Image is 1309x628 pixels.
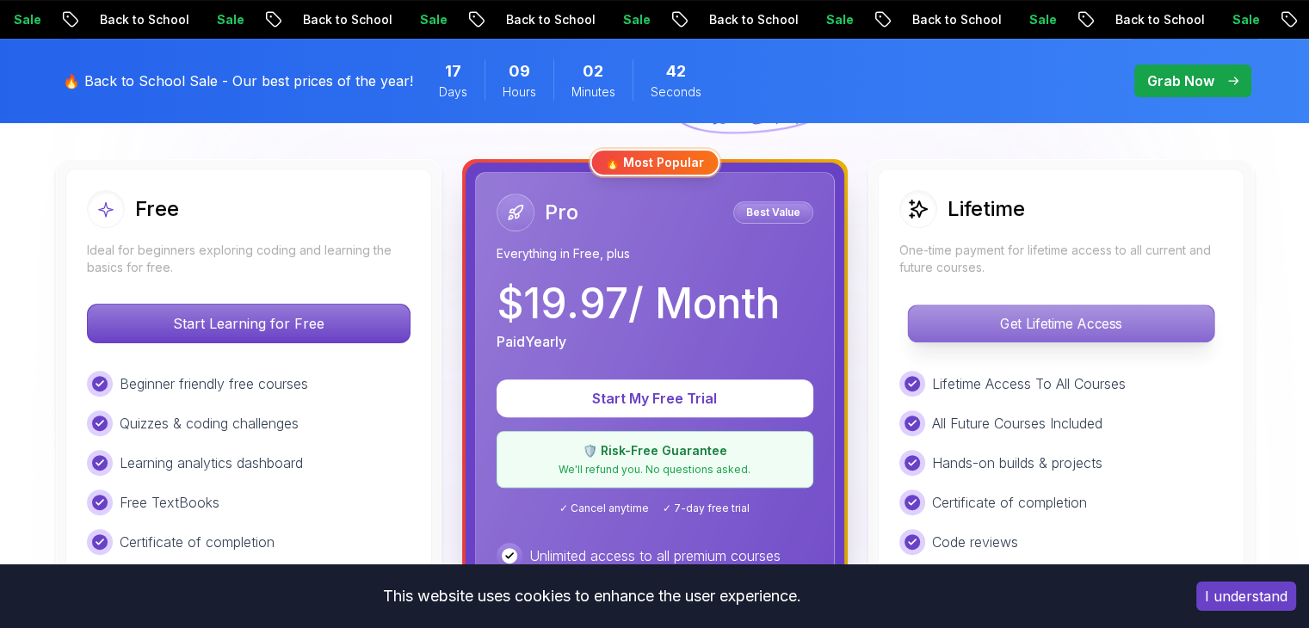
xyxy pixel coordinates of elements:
p: 🛡️ Risk-Free Guarantee [508,442,802,459]
p: Quizzes & coding challenges [120,413,299,434]
span: Days [439,83,467,101]
p: Get Lifetime Access [908,305,1213,342]
p: Sale [609,11,664,28]
p: Grab Now [1147,71,1214,91]
span: 42 Seconds [666,59,686,83]
p: Code reviews [932,532,1018,552]
p: Lifetime Access To All Courses [932,373,1126,394]
span: 2 Minutes [583,59,603,83]
p: Start Learning for Free [88,305,410,342]
span: 17 Days [445,59,461,83]
div: This website uses cookies to enhance the user experience. [13,577,1170,615]
p: Back to School [86,11,203,28]
p: Everything in Free, plus [497,245,813,262]
p: Sale [1219,11,1274,28]
h2: Lifetime [948,195,1025,223]
p: Back to School [898,11,1016,28]
p: Hands-on builds & projects [932,453,1102,473]
span: 9 Hours [509,59,530,83]
span: ✓ 7-day free trial [663,502,750,515]
p: Sale [203,11,258,28]
p: Unlimited access to all premium courses [529,545,781,566]
p: Learning analytics dashboard [120,453,303,473]
p: Paid Yearly [497,331,566,352]
button: Accept cookies [1196,582,1296,611]
p: We'll refund you. No questions asked. [508,463,802,477]
p: Certificate of completion [120,532,275,552]
p: Back to School [1102,11,1219,28]
a: Get Lifetime Access [899,315,1223,332]
p: Start My Free Trial [517,388,793,409]
p: One-time payment for lifetime access to all current and future courses. [899,242,1223,276]
p: Sale [812,11,868,28]
p: All Future Courses Included [932,413,1102,434]
p: Best Value [736,204,811,221]
button: Start My Free Trial [497,379,813,417]
span: Minutes [571,83,615,101]
span: ✓ Cancel anytime [559,502,649,515]
p: Back to School [289,11,406,28]
p: Back to School [695,11,812,28]
p: Beginner friendly free courses [120,373,308,394]
a: Start Learning for Free [87,315,411,332]
p: Sale [1016,11,1071,28]
p: $ 19.97 / Month [497,283,780,324]
p: Ideal for beginners exploring coding and learning the basics for free. [87,242,411,276]
h2: Pro [545,199,578,226]
p: Back to School [492,11,609,28]
a: Start My Free Trial [497,390,813,407]
span: Seconds [651,83,701,101]
span: Hours [503,83,536,101]
p: 🔥 Back to School Sale - Our best prices of the year! [63,71,413,91]
h2: Free [135,195,179,223]
p: Free TextBooks [120,492,219,513]
p: Certificate of completion [932,492,1087,513]
button: Get Lifetime Access [907,305,1214,342]
p: Sale [406,11,461,28]
button: Start Learning for Free [87,304,411,343]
